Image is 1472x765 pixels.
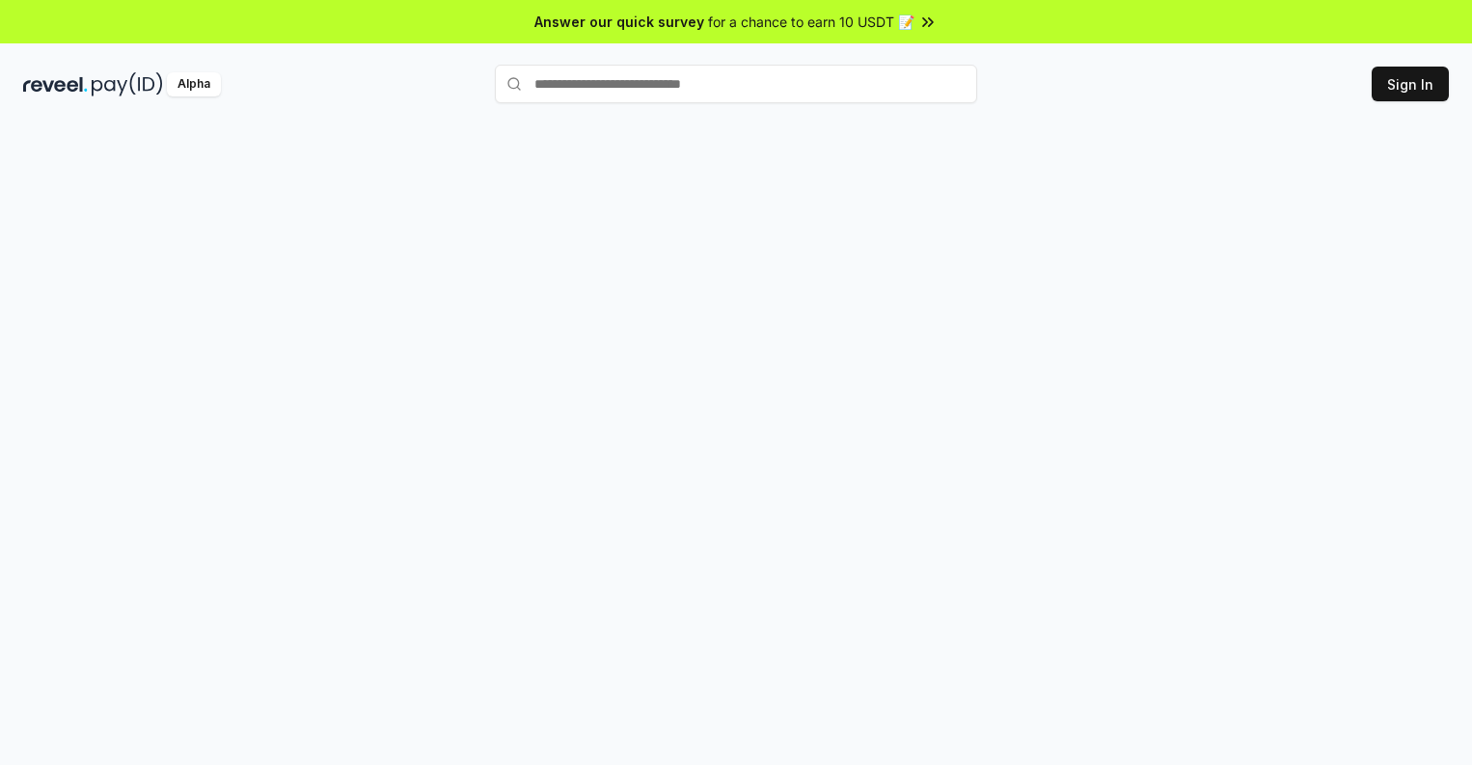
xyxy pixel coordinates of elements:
[92,72,163,96] img: pay_id
[23,72,88,96] img: reveel_dark
[167,72,221,96] div: Alpha
[534,12,704,32] span: Answer our quick survey
[708,12,914,32] span: for a chance to earn 10 USDT 📝
[1372,67,1449,101] button: Sign In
